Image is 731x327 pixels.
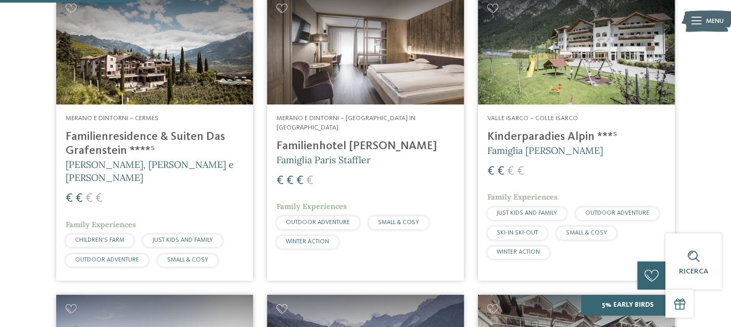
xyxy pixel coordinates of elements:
[566,230,607,236] span: SMALL & COSY
[276,115,415,131] span: Merano e dintorni – [GEOGRAPHIC_DATA] in [GEOGRAPHIC_DATA]
[378,219,419,226] span: SMALL & COSY
[66,115,158,122] span: Merano e dintorni – Cermes
[286,175,294,187] span: €
[487,130,665,144] h4: Kinderparadies Alpin ***ˢ
[75,237,124,243] span: CHILDREN’S FARM
[66,220,136,229] span: Family Experiences
[276,139,455,153] h4: Familienhotel [PERSON_NAME]
[286,239,329,245] span: WINTER ACTION
[75,192,83,205] span: €
[487,145,603,156] span: Famiglia [PERSON_NAME]
[276,202,347,211] span: Family Experiences
[487,165,495,178] span: €
[585,210,649,216] span: OUTDOOR ADVENTURE
[167,257,208,263] span: SMALL & COSY
[497,249,540,255] span: WINTER ACTION
[153,237,213,243] span: JUST KIDS AND FAMILY
[306,175,313,187] span: €
[66,192,73,205] span: €
[276,154,371,166] span: Famiglia Paris Staffler
[66,130,244,158] h4: Familienresidence & Suiten Das Grafenstein ****ˢ
[487,192,558,202] span: Family Experiences
[286,219,350,226] span: OUTDOOR ADVENTURE
[75,257,139,263] span: OUTDOOR ADVENTURE
[679,268,708,275] span: Ricerca
[487,115,578,122] span: Valle Isarco – Colle Isarco
[517,165,524,178] span: €
[296,175,304,187] span: €
[276,175,284,187] span: €
[497,210,557,216] span: JUST KIDS AND FAMILY
[66,159,234,184] span: [PERSON_NAME], [PERSON_NAME] e [PERSON_NAME]
[85,192,93,205] span: €
[95,192,103,205] span: €
[497,165,505,178] span: €
[507,165,514,178] span: €
[497,230,538,236] span: SKI-IN SKI-OUT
